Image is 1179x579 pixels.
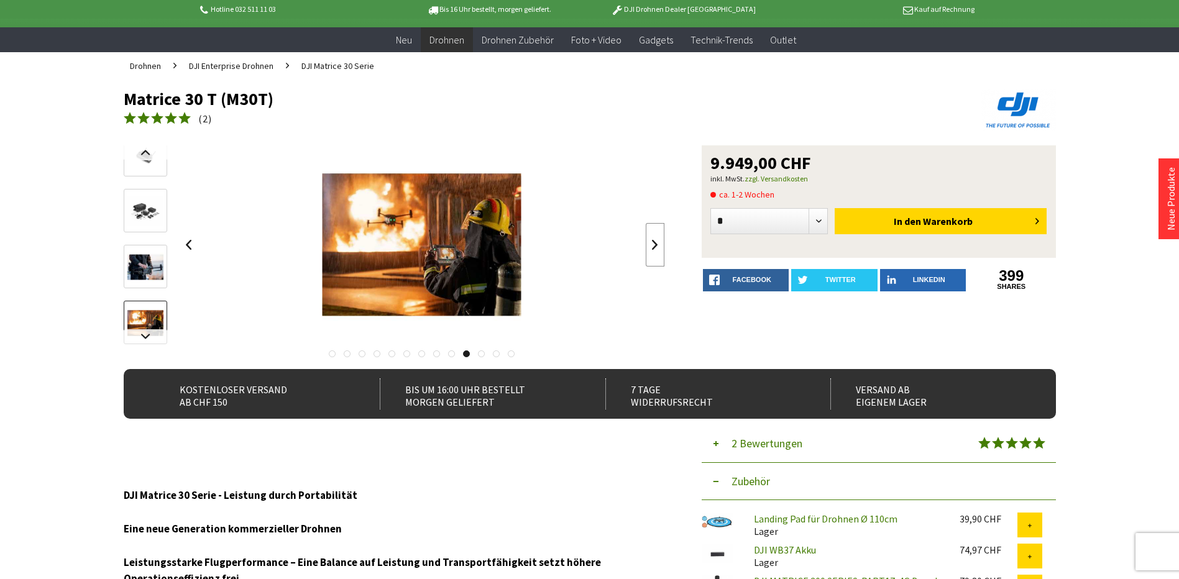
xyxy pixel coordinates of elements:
[835,208,1047,234] button: In den Warenkorb
[710,171,1047,186] p: inkl. MwSt.
[124,89,869,108] h1: Matrice 30 T (M30T)
[791,269,878,291] a: twitter
[198,2,392,17] p: Hotline 032 511 11 03
[744,544,950,568] div: Lager
[124,111,212,127] a: (2)
[429,34,464,46] span: Drohnen
[702,513,733,529] img: Landing Pad für Drohnen Ø 110cm
[387,27,421,53] a: Neu
[124,52,167,80] a: Drohnen
[380,378,578,409] div: Bis um 16:00 Uhr bestellt Morgen geliefert
[745,174,808,183] a: zzgl. Versandkosten
[396,34,412,46] span: Neu
[630,27,682,53] a: Gadgets
[155,378,353,409] div: Kostenloser Versand ab CHF 150
[754,544,816,556] a: DJI WB37 Akku
[702,425,1056,463] button: 2 Bewertungen
[301,60,374,71] span: DJI Matrice 30 Serie
[198,112,212,125] span: ( )
[710,187,774,202] span: ca. 1-2 Wochen
[703,269,789,291] a: facebook
[295,52,380,80] a: DJI Matrice 30 Serie
[482,34,554,46] span: Drohnen Zubehör
[761,27,805,53] a: Outlet
[124,487,664,503] h3: DJI Matrice 30 Serie - Leistung durch Portabilität
[1165,167,1177,230] a: Neue Produkte
[203,112,208,125] span: 2
[702,544,733,564] img: DJI WB37 Akku
[754,513,897,525] a: Landing Pad für Drohnen Ø 110cm
[189,60,273,71] span: DJI Enterprise Drohnen
[421,27,473,53] a: Drohnen
[770,34,796,46] span: Outlet
[710,154,811,171] span: 9.949,00 CHF
[825,276,856,283] span: twitter
[183,52,280,80] a: DJI Enterprise Drohnen
[571,34,622,46] span: Foto + Video
[968,283,1055,291] a: shares
[473,27,562,53] a: Drohnen Zubehör
[562,27,630,53] a: Foto + Video
[124,521,664,537] h3: Eine neue Generation kommerzieller Drohnen
[702,463,1056,500] button: Zubehör
[639,34,673,46] span: Gadgets
[923,215,973,227] span: Warenkorb
[605,378,804,409] div: 7 Tage Widerrufsrecht
[130,60,161,71] span: Drohnen
[960,544,1017,556] div: 74,97 CHF
[968,269,1055,283] a: 399
[830,378,1029,409] div: Versand ab eigenem Lager
[682,27,761,53] a: Technik-Trends
[894,215,921,227] span: In den
[744,513,950,537] div: Lager
[960,513,1017,525] div: 39,90 CHF
[781,2,975,17] p: Kauf auf Rechnung
[586,2,780,17] p: DJI Drohnen Dealer [GEOGRAPHIC_DATA]
[733,276,771,283] span: facebook
[913,276,945,283] span: LinkedIn
[392,2,586,17] p: Bis 16 Uhr bestellt, morgen geliefert.
[880,269,966,291] a: LinkedIn
[981,89,1056,130] img: DJI
[690,34,753,46] span: Technik-Trends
